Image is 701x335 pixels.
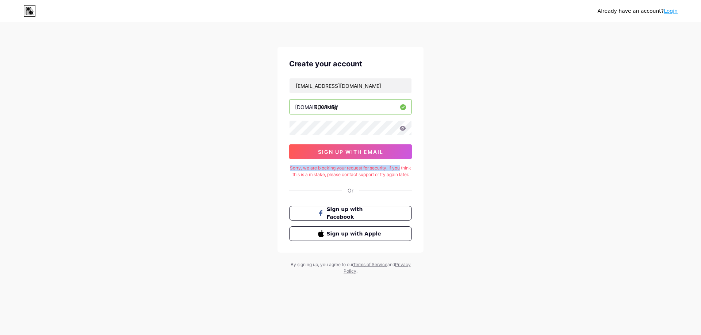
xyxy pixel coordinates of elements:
[318,149,383,155] span: sign up with email
[289,206,412,221] button: Sign up with Facebook
[290,78,411,93] input: Email
[289,58,412,69] div: Create your account
[664,8,678,14] a: Login
[327,206,383,221] span: Sign up with Facebook
[289,165,412,178] div: Sorry, we are blocking your request for security. If you think this is a mistake, please contact ...
[290,100,411,114] input: username
[598,7,678,15] div: Already have an account?
[327,230,383,238] span: Sign up with Apple
[348,187,353,194] div: Or
[295,103,338,111] div: [DOMAIN_NAME]/
[289,144,412,159] button: sign up with email
[289,226,412,241] button: Sign up with Apple
[288,261,413,274] div: By signing up, you agree to our and .
[353,262,387,267] a: Terms of Service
